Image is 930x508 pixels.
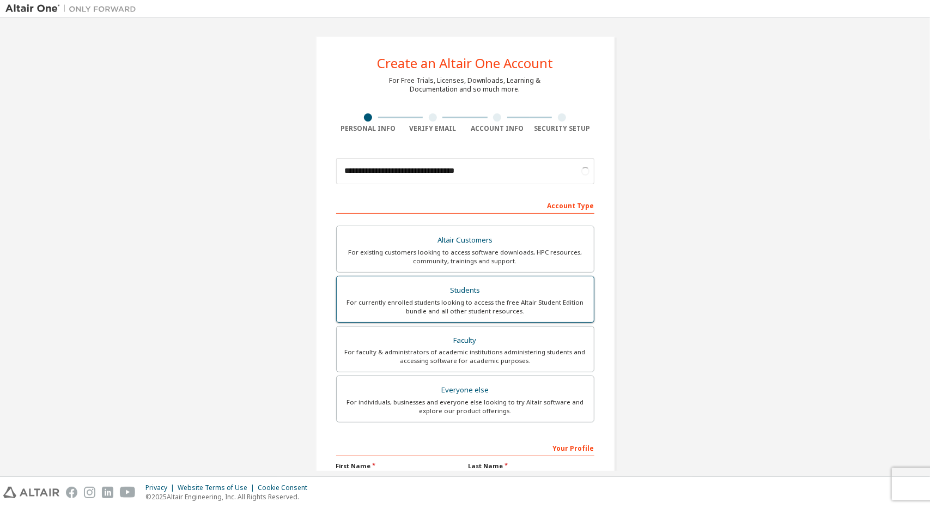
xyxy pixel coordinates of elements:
div: Personal Info [336,124,401,133]
img: instagram.svg [84,487,95,498]
div: For existing customers looking to access software downloads, HPC resources, community, trainings ... [343,248,587,265]
div: Cookie Consent [258,483,314,492]
div: Students [343,283,587,298]
img: facebook.svg [66,487,77,498]
div: Verify Email [400,124,465,133]
div: Website Terms of Use [178,483,258,492]
div: Security Setup [530,124,594,133]
label: First Name [336,462,462,470]
div: Everyone else [343,383,587,398]
div: For faculty & administrators of academic institutions administering students and accessing softwa... [343,348,587,365]
p: © 2025 Altair Engineering, Inc. All Rights Reserved. [145,492,314,501]
div: Altair Customers [343,233,587,248]
div: For currently enrolled students looking to access the free Altair Student Edition bundle and all ... [343,298,587,316]
div: For Free Trials, Licenses, Downloads, Learning & Documentation and so much more. [390,76,541,94]
div: Your Profile [336,439,594,456]
div: Account Type [336,196,594,214]
label: Last Name [469,462,594,470]
img: youtube.svg [120,487,136,498]
div: Privacy [145,483,178,492]
img: Altair One [5,3,142,14]
div: Account Info [465,124,530,133]
img: altair_logo.svg [3,487,59,498]
div: For individuals, businesses and everyone else looking to try Altair software and explore our prod... [343,398,587,415]
div: Faculty [343,333,587,348]
div: Create an Altair One Account [377,57,553,70]
img: linkedin.svg [102,487,113,498]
